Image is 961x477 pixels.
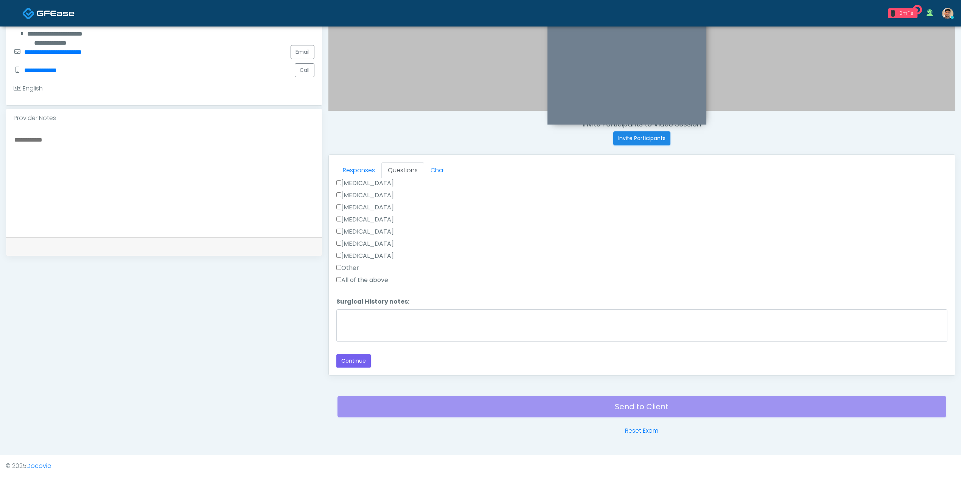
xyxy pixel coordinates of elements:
[336,215,394,224] label: [MEDICAL_DATA]
[336,297,409,306] label: Surgical History notes:
[336,162,381,178] a: Responses
[336,192,341,197] input: [MEDICAL_DATA]
[291,45,314,59] a: Email
[336,179,394,188] label: [MEDICAL_DATA]
[381,162,424,178] a: Questions
[14,84,43,93] div: English
[942,8,953,19] img: Kenner Medina
[336,229,341,234] input: [MEDICAL_DATA]
[336,354,371,368] button: Continue
[883,5,922,21] a: 1 0m 11s
[336,263,359,273] label: Other
[328,120,955,128] h4: Invite Participants to Video Session
[336,241,341,246] input: [MEDICAL_DATA]
[26,461,51,470] a: Docovia
[6,3,29,26] button: Open LiveChat chat widget
[625,426,658,435] a: Reset Exam
[37,9,75,17] img: Docovia
[336,251,394,260] label: [MEDICAL_DATA]
[336,191,394,200] label: [MEDICAL_DATA]
[22,1,75,25] a: Docovia
[336,227,394,236] label: [MEDICAL_DATA]
[336,253,341,258] input: [MEDICAL_DATA]
[336,276,388,285] label: All of the above
[336,277,341,282] input: All of the above
[336,265,341,270] input: Other
[891,10,895,17] div: 1
[336,204,341,209] input: [MEDICAL_DATA]
[336,180,341,185] input: [MEDICAL_DATA]
[424,162,452,178] a: Chat
[336,203,394,212] label: [MEDICAL_DATA]
[6,109,322,127] div: Provider Notes
[295,63,314,77] button: Call
[22,7,35,20] img: Docovia
[336,239,394,248] label: [MEDICAL_DATA]
[613,131,670,145] button: Invite Participants
[336,217,341,221] input: [MEDICAL_DATA]
[898,10,914,17] div: 0m 11s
